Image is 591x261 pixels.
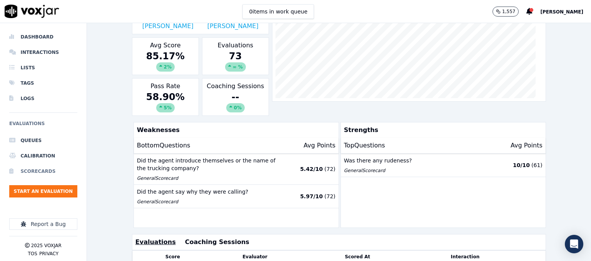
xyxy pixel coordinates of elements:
button: 1,557 [492,7,519,17]
span: [PERSON_NAME] [540,9,583,15]
p: ( 61 ) [531,161,543,169]
a: Scorecards [9,164,77,179]
button: Evaluator [242,254,267,260]
p: Bottom Questions [137,141,190,150]
p: General Scorecard [344,167,493,174]
button: Evaluations [135,238,176,247]
p: Avg Points [511,141,543,150]
a: Tags [9,75,77,91]
p: Top Questions [344,141,385,150]
p: Strengths [341,122,543,138]
h6: Evaluations [9,119,77,133]
button: Was there any rudeness? GeneralScorecard 10/10 (61) [341,154,546,177]
a: Interactions [9,45,77,60]
button: Score [165,254,180,260]
div: -- [205,91,265,112]
button: Report a Bug [9,218,77,230]
a: Calibration [9,148,77,164]
p: Did the agent say why they were calling? [137,188,286,196]
div: 58.90 % [135,91,195,112]
p: Did the agent introduce themselves or the name of the trucking company? [137,157,286,172]
a: [PERSON_NAME] [142,22,194,30]
div: Coaching Sessions [202,78,269,116]
div: 5 % [156,103,175,112]
a: Logs [9,91,77,106]
a: Queues [9,133,77,148]
div: 0% [226,103,245,112]
button: Did the agent introduce themselves or the name of the trucking company? GeneralScorecard 5.42/10 ... [134,154,339,185]
div: ∞ % [225,62,246,72]
div: Open Intercom Messenger [565,235,583,253]
p: 5.97 / 10 [300,192,323,200]
button: 0items in work queue [242,4,314,19]
div: Pass Rate [132,78,199,116]
img: voxjar logo [5,5,59,18]
a: Dashboard [9,29,77,45]
button: TOS [28,251,37,257]
p: General Scorecard [137,175,286,181]
button: Did the agent say why they were calling? GeneralScorecard 5.97/10 (72) [134,185,339,208]
p: 2025 Voxjar [31,243,62,249]
button: Interaction [451,254,480,260]
button: Coaching Sessions [185,238,249,247]
a: Lists [9,60,77,75]
button: Privacy [39,251,58,257]
button: Start an Evaluation [9,185,77,197]
p: 5.42 / 10 [300,165,323,173]
button: Scored At [345,254,370,260]
p: General Scorecard [137,199,286,205]
div: Avg Score [132,37,199,75]
p: 1,557 [502,8,515,15]
button: 1,557 [492,7,526,17]
p: ( 72 ) [324,165,336,173]
div: 73 [205,50,265,72]
p: Was there any rudeness? [344,157,493,164]
p: Weaknesses [134,122,336,138]
p: ( 72 ) [324,192,336,200]
div: Evaluations [202,37,269,75]
p: 10 / 10 [513,161,530,169]
div: 2 % [156,62,175,72]
button: [PERSON_NAME] [540,7,591,16]
a: [PERSON_NAME] [207,22,259,30]
p: Avg Points [304,141,336,150]
div: 85.17 % [135,50,195,72]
